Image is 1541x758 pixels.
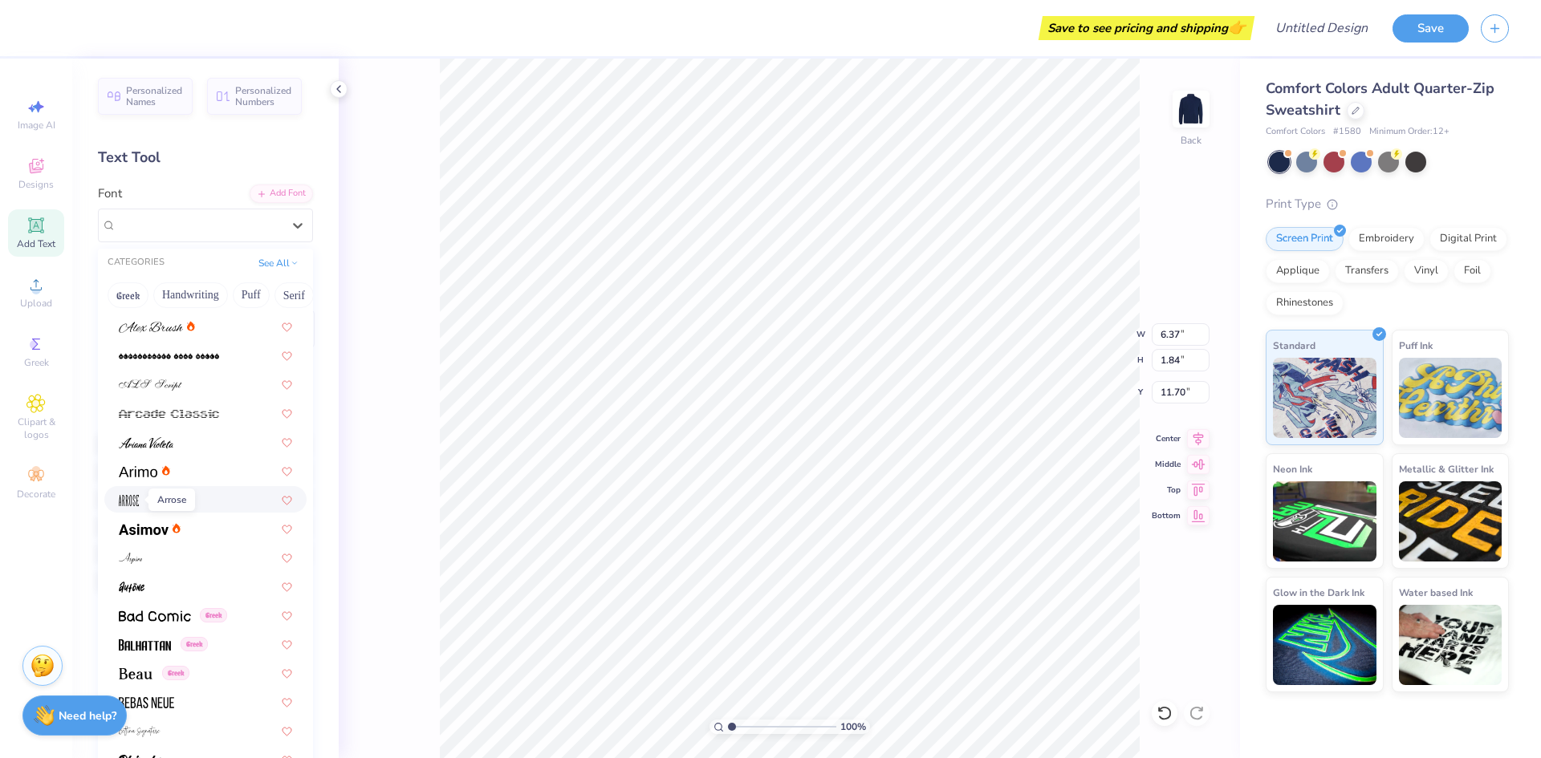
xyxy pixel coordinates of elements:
[1399,584,1473,601] span: Water based Ink
[59,708,116,724] strong: Need help?
[274,282,314,308] button: Serif
[1399,460,1494,477] span: Metallic & Glitter Ink
[162,666,189,680] span: Greek
[200,608,227,622] span: Greek
[1262,12,1380,44] input: Untitled Design
[119,466,157,477] img: Arimo
[1399,358,1502,438] img: Puff Ink
[1399,605,1502,685] img: Water based Ink
[1266,227,1344,251] div: Screen Print
[1152,433,1181,444] span: Center
[1273,605,1376,685] img: Glow in the Dark Ink
[1273,584,1364,601] span: Glow in the Dark Ink
[17,488,55,501] span: Decorate
[1273,481,1376,561] img: Neon Ink
[1181,133,1201,148] div: Back
[119,697,174,708] img: Bebas Neue
[119,495,139,506] img: Arrose
[1429,227,1507,251] div: Digital Print
[1393,14,1469,43] button: Save
[1348,227,1425,251] div: Embroidery
[1266,79,1494,120] span: Comfort Colors Adult Quarter-Zip Sweatshirt
[108,282,148,308] button: Greek
[1266,259,1330,283] div: Applique
[235,85,292,107] span: Personalized Numbers
[1399,481,1502,561] img: Metallic & Glitter Ink
[1043,16,1250,40] div: Save to see pricing and shipping
[119,408,219,420] img: Arcade Classic
[119,610,191,622] img: Bad Comic
[1175,93,1207,125] img: Back
[254,255,303,271] button: See All
[1273,358,1376,438] img: Standard
[840,719,866,734] span: 100 %
[8,415,64,441] span: Clipart & logos
[119,524,169,535] img: Asimov
[108,256,165,270] div: CATEGORIES
[126,85,183,107] span: Personalized Names
[1152,459,1181,470] span: Middle
[1228,18,1246,37] span: 👉
[1152,510,1181,521] span: Bottom
[119,668,152,679] img: Beau
[18,119,55,132] span: Image AI
[1335,259,1399,283] div: Transfers
[20,297,52,310] span: Upload
[1273,460,1312,477] span: Neon Ink
[18,178,54,191] span: Designs
[119,553,142,564] img: Aspire
[119,726,161,737] img: Bettina Signature
[1369,125,1450,139] span: Minimum Order: 12 +
[1152,484,1181,496] span: Top
[119,639,171,651] img: Balhattan
[1266,125,1325,139] span: Comfort Colors
[119,351,219,362] img: AlphaShapes xmas balls
[148,488,195,511] div: Arrose
[1273,337,1315,354] span: Standard
[1454,259,1491,283] div: Foil
[119,437,173,448] img: Ariana Violeta
[24,356,49,369] span: Greek
[1333,125,1361,139] span: # 1580
[119,322,183,333] img: Alex Brush
[98,184,122,203] label: Font
[119,379,182,391] img: ALS Script
[181,637,208,651] span: Greek
[98,147,313,168] div: Text Tool
[1399,337,1433,354] span: Puff Ink
[17,237,55,250] span: Add Text
[1266,195,1509,213] div: Print Type
[1404,259,1449,283] div: Vinyl
[1266,291,1344,315] div: Rhinestones
[233,282,270,308] button: Puff
[250,184,313,203] div: Add Font
[153,282,228,308] button: Handwriting
[119,582,144,593] img: Autone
